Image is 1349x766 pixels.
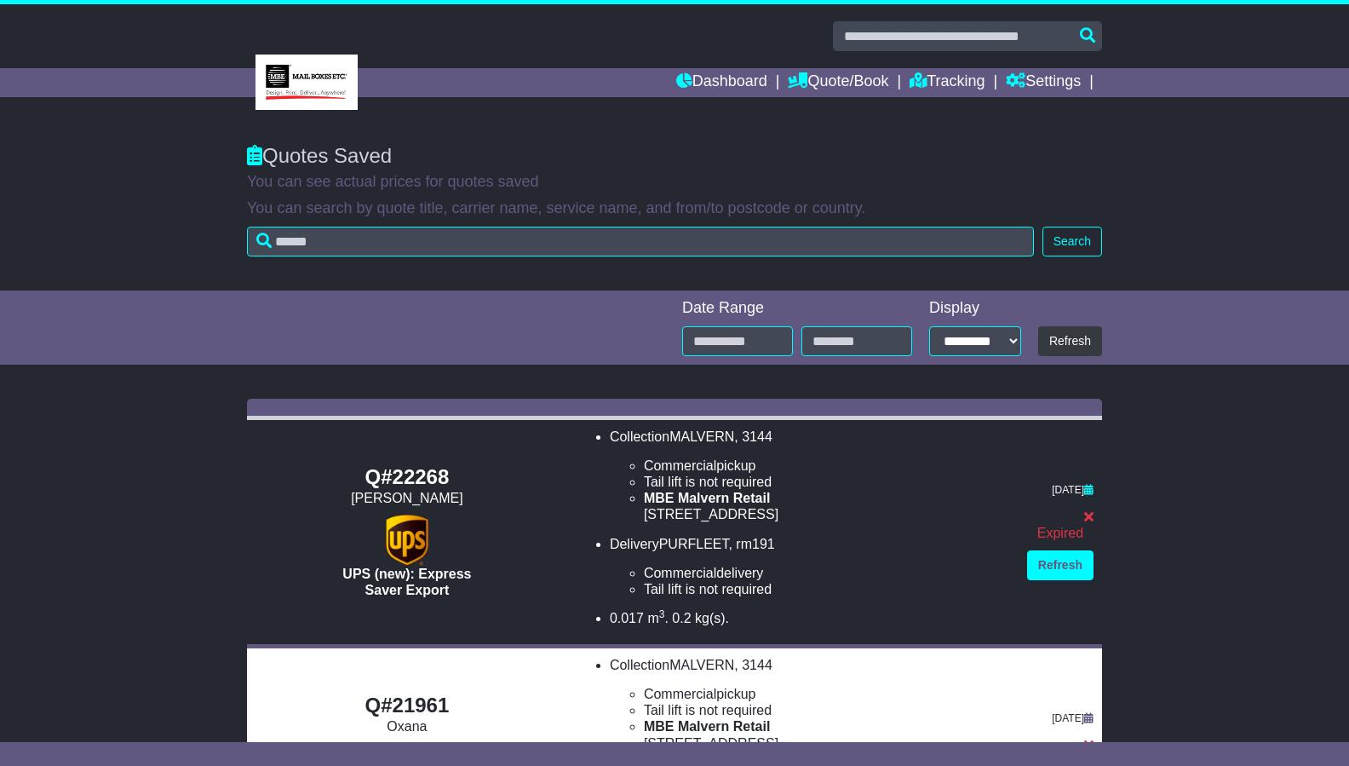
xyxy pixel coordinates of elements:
[255,55,358,110] img: MBE Malvern
[644,735,1010,752] div: [STREET_ADDRESS]
[728,537,774,551] span: , rm191
[386,515,428,566] img: UPS (new): Express Saver Export
[644,566,716,580] span: Commercial
[247,144,1102,169] div: Quotes Saved
[659,537,729,551] span: PURFLEET
[1027,550,1094,580] a: Refresh
[669,429,734,444] span: MALVERN
[682,299,912,318] div: Date Range
[672,611,691,625] span: 0.2
[1042,227,1102,256] button: Search
[644,506,1010,522] div: [STREET_ADDRESS]
[659,608,665,620] sup: 3
[1006,68,1081,97] a: Settings
[910,68,984,97] a: Tracking
[644,686,1010,702] li: pickup
[610,611,644,625] span: 0.017
[610,429,1010,523] li: Collection
[247,173,1102,192] p: You can see actual prices for quotes saved
[255,694,559,718] div: Q#21961
[255,718,559,734] div: Oxana
[788,68,888,97] a: Quote/Book
[255,490,559,506] div: [PERSON_NAME]
[644,490,1010,506] div: MBE Malvern Retail
[342,567,471,597] span: UPS (new): Express Saver Export
[929,299,1021,318] div: Display
[1027,525,1094,541] div: Expired
[644,458,716,473] span: Commercial
[610,536,1010,598] li: Delivery
[644,474,1010,490] li: Tail lift is not required
[647,611,668,625] span: m .
[255,465,559,490] div: Q#22268
[1052,712,1084,724] span: [DATE]
[676,68,767,97] a: Dashboard
[1052,484,1084,496] span: [DATE]
[734,658,772,672] span: , 3144
[644,458,1010,474] li: pickup
[644,565,1010,581] li: delivery
[695,611,729,625] span: kg(s).
[644,702,1010,718] li: Tail lift is not required
[644,581,1010,597] li: Tail lift is not required
[669,658,734,672] span: MALVERN
[644,718,1010,734] div: MBE Malvern Retail
[610,657,1010,752] li: Collection
[644,687,716,701] span: Commercial
[734,429,772,444] span: , 3144
[1038,326,1102,356] button: Refresh
[247,199,1102,218] p: You can search by quote title, carrier name, service name, and from/to postcode or country.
